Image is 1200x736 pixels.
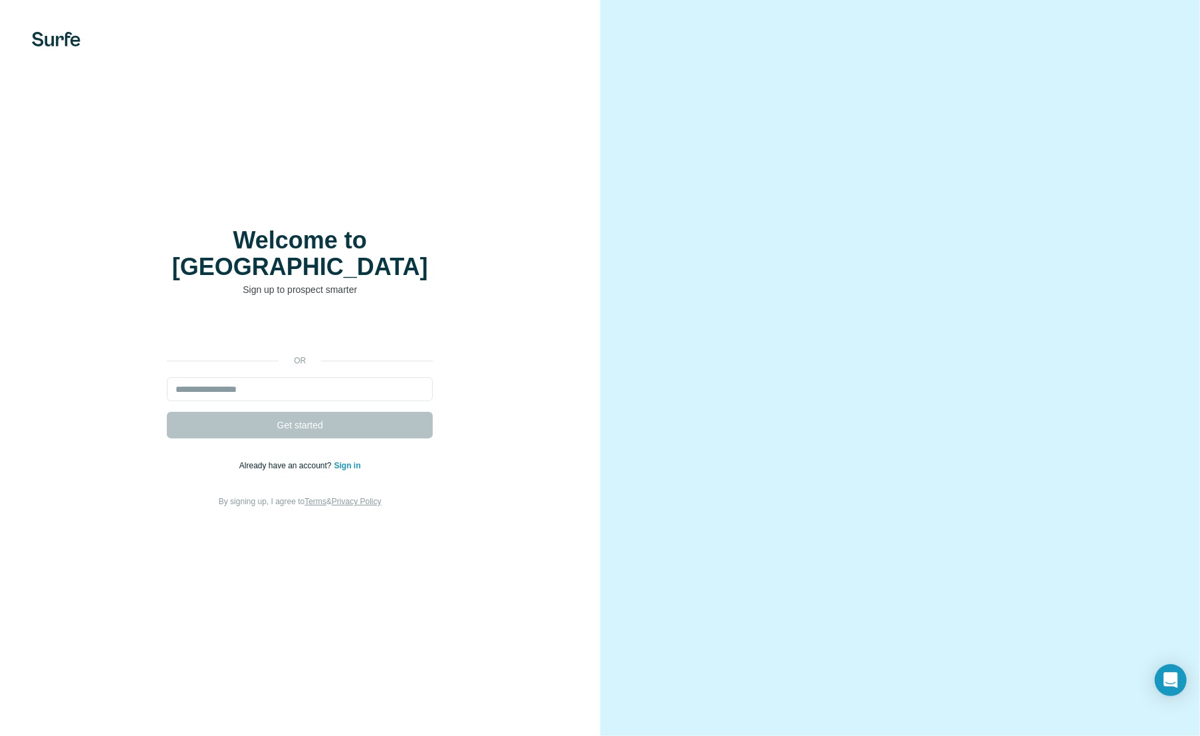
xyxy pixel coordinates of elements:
a: Terms [304,497,326,506]
a: Sign in [334,461,361,470]
p: or [279,355,321,367]
p: Sign up to prospect smarter [167,283,433,296]
div: Open Intercom Messenger [1155,664,1187,696]
iframe: Pulsante Accedi con Google [160,316,439,345]
h1: Welcome to [GEOGRAPHIC_DATA] [167,227,433,280]
a: Privacy Policy [332,497,382,506]
span: Already have an account? [239,461,334,470]
img: Surfe's logo [32,32,80,46]
span: By signing up, I agree to & [219,497,382,506]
